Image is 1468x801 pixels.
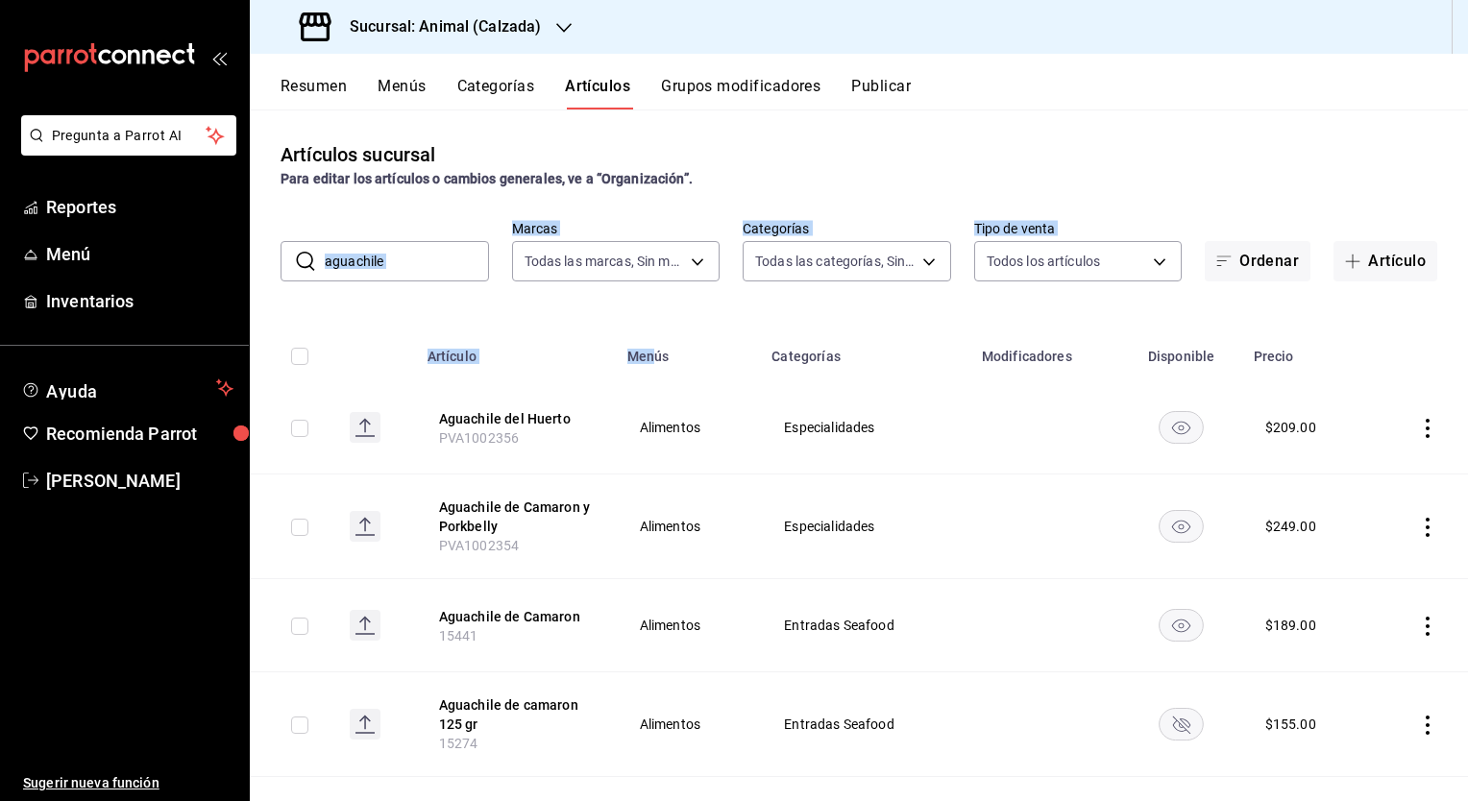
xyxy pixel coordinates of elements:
button: actions [1418,716,1437,735]
button: edit-product-location [439,498,593,536]
span: Alimentos [640,619,737,632]
button: Pregunta a Parrot AI [21,115,236,156]
label: Tipo de venta [974,222,1183,235]
span: Especialidades [784,421,945,434]
button: Ordenar [1205,241,1310,281]
button: Artículo [1333,241,1437,281]
button: Artículos [565,77,630,109]
strong: Para editar los artículos o cambios generales, ve a “Organización”. [281,171,693,186]
span: [PERSON_NAME] [46,468,233,494]
div: Artículos sucursal [281,140,435,169]
span: Alimentos [640,717,737,731]
div: $ 249.00 [1265,517,1316,536]
th: Artículo [416,320,616,381]
h3: Sucursal: Animal (Calzada) [334,15,541,38]
button: open_drawer_menu [211,50,227,65]
span: Recomienda Parrot [46,421,233,447]
span: Especialidades [784,520,945,533]
button: availability-product [1159,411,1204,444]
button: actions [1418,617,1437,636]
th: Disponible [1120,320,1241,381]
span: Alimentos [640,421,737,434]
button: availability-product [1159,609,1204,642]
input: Buscar artículo [325,242,489,280]
th: Categorías [760,320,969,381]
span: Todas las marcas, Sin marca [525,252,685,271]
th: Precio [1242,320,1371,381]
button: availability-product [1159,510,1204,543]
button: Categorías [457,77,535,109]
button: Resumen [281,77,347,109]
th: Modificadores [970,320,1121,381]
label: Marcas [512,222,721,235]
span: 15441 [439,628,478,643]
button: actions [1418,419,1437,438]
div: $ 209.00 [1265,418,1316,437]
span: Entradas Seafood [784,619,945,632]
div: $ 155.00 [1265,715,1316,734]
span: Menú [46,241,233,267]
div: navigation tabs [281,77,1468,109]
button: availability-product [1159,708,1204,740]
span: Entradas Seafood [784,717,945,731]
button: edit-product-location [439,607,593,626]
a: Pregunta a Parrot AI [13,139,236,159]
span: Inventarios [46,288,233,314]
span: Ayuda [46,376,208,400]
button: edit-product-location [439,409,593,428]
span: Alimentos [640,520,737,533]
th: Menús [616,320,761,381]
span: Pregunta a Parrot AI [52,126,207,146]
span: Sugerir nueva función [23,773,233,793]
button: Menús [378,77,426,109]
span: Todas las categorías, Sin categoría [755,252,916,271]
span: PVA1002356 [439,430,520,446]
button: Publicar [851,77,911,109]
button: actions [1418,518,1437,537]
span: PVA1002354 [439,538,520,553]
div: $ 189.00 [1265,616,1316,635]
span: Reportes [46,194,233,220]
span: 15274 [439,736,478,751]
label: Categorías [743,222,951,235]
button: Grupos modificadores [661,77,820,109]
span: Todos los artículos [987,252,1101,271]
button: edit-product-location [439,695,593,734]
